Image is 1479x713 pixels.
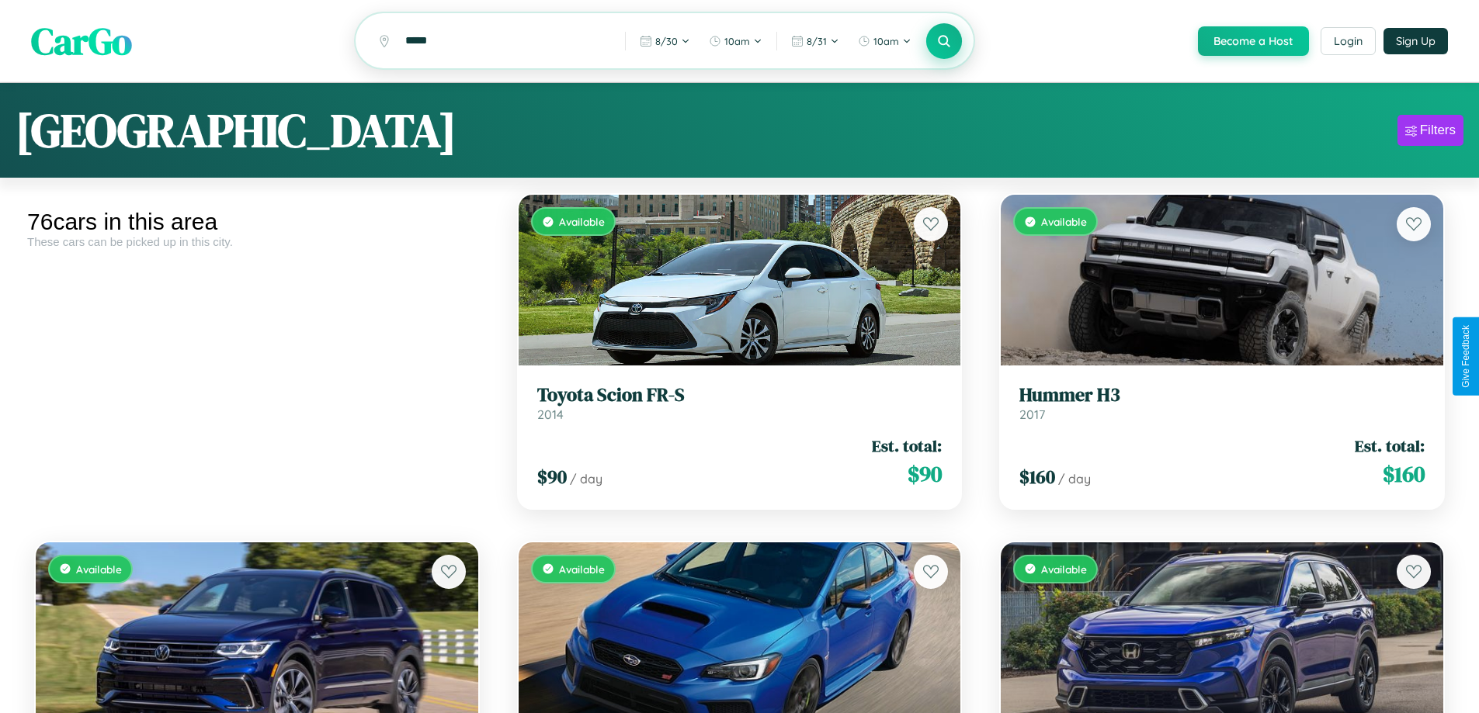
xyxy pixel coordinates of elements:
[724,35,750,47] span: 10am
[559,215,605,228] span: Available
[31,16,132,67] span: CarGo
[27,235,487,248] div: These cars can be picked up in this city.
[537,384,943,422] a: Toyota Scion FR-S2014
[1384,28,1448,54] button: Sign Up
[1397,115,1463,146] button: Filters
[850,29,919,54] button: 10am
[570,471,602,486] span: / day
[655,35,678,47] span: 8 / 30
[1460,325,1471,388] div: Give Feedback
[701,29,770,54] button: 10am
[1019,384,1425,407] h3: Hummer H3
[1383,459,1425,490] span: $ 160
[908,459,942,490] span: $ 90
[1041,562,1087,576] span: Available
[1019,384,1425,422] a: Hummer H32017
[537,407,564,422] span: 2014
[783,29,847,54] button: 8/31
[1058,471,1091,486] span: / day
[16,99,457,162] h1: [GEOGRAPHIC_DATA]
[1019,407,1045,422] span: 2017
[872,434,942,457] span: Est. total:
[1198,26,1309,56] button: Become a Host
[27,209,487,235] div: 76 cars in this area
[632,29,698,54] button: 8/30
[1321,27,1376,55] button: Login
[1041,215,1087,228] span: Available
[873,35,899,47] span: 10am
[1355,434,1425,457] span: Est. total:
[807,35,827,47] span: 8 / 31
[537,464,567,490] span: $ 90
[76,562,122,576] span: Available
[1019,464,1055,490] span: $ 160
[559,562,605,576] span: Available
[537,384,943,407] h3: Toyota Scion FR-S
[1420,123,1456,138] div: Filters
